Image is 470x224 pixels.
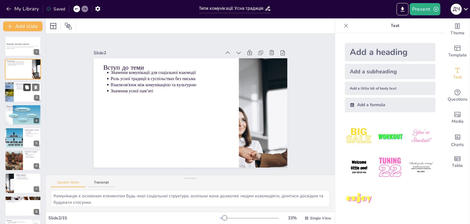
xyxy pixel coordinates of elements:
[445,85,470,107] div: Get real-time input from your audience
[26,133,39,135] p: Взаємозв'язок [PERSON_NAME] і ритуалів
[32,83,39,91] button: Delete Slide
[17,175,39,176] p: Грецька усна традиція
[451,3,462,15] button: Д Ч
[17,88,40,90] p: Багатство фольклору
[65,22,72,30] span: Position
[17,87,40,89] p: Складність соціальних структур
[445,129,470,151] div: Add charts and graphs
[26,156,39,157] p: Колективна ідентичність
[376,153,404,182] img: 5.jpeg
[16,174,39,176] p: Історичні приклади
[17,85,40,86] p: Відсутність письма
[452,118,464,125] span: Media
[8,61,30,62] p: Значення комунікації для соціальної взаємодії
[451,141,464,148] span: Charts
[48,215,220,221] div: Slide 2 / 15
[26,132,39,133] p: Роль ритуалів
[7,44,29,45] strong: Комунікація у безписемних суспільствах
[452,162,463,169] span: Table
[34,49,39,55] div: 1
[8,107,39,108] p: Вербальна комунікація
[5,4,42,14] button: My Library
[445,18,470,41] div: Change the overall theme
[25,129,39,131] p: [PERSON_NAME] і ритуалів
[17,178,39,179] p: Роль усної традиції в історії
[5,59,41,79] div: 2
[5,128,41,148] div: 5
[445,107,470,129] div: Add images, graphics, shapes or video
[51,190,330,207] textarea: Комунікація є основним елементом будь-якої соціальної структури, оскільки вона дозволяє людям вза...
[8,198,39,199] p: Відмінності в збереженні інформації
[3,21,43,31] button: Add slide
[26,155,39,156] p: Передача знань
[46,6,65,12] div: Saved
[451,4,462,15] div: Д Ч
[448,52,467,59] span: Template
[7,220,30,222] p: Висновки
[345,122,373,151] img: 1.jpeg
[351,18,439,33] p: Text
[17,86,40,87] p: Залежність від усної традиції
[5,173,41,193] div: 7
[8,108,39,109] p: Невербальна комунікація
[410,3,440,15] button: Present
[25,151,39,154] p: Усна пам’ять і передача знань
[8,110,39,111] p: Соціальна взаємодія
[8,221,30,222] p: Значення усної традиції в сучасному суспільстві
[34,141,39,146] div: 5
[7,106,39,107] p: Типи комунікації
[450,30,464,37] span: Theme
[17,179,39,180] p: Формування соціальних зв'язків
[34,118,39,123] div: 4
[345,82,435,95] div: Add a little bit of body text
[7,60,30,62] p: Вступ до теми
[145,114,259,156] p: Роль усної традиції в суспільствах без письма
[34,209,39,214] div: 8
[23,83,31,91] button: Duplicate Slide
[407,153,435,182] img: 6.jpeg
[8,64,30,65] p: Взаємозв'язок між комунікацією та культурою
[407,122,435,151] img: 3.jpeg
[8,109,39,110] p: Взаємозв'язок між типами комунікації
[26,157,39,158] p: Культурна спадщина
[8,222,30,224] p: Пам’ять та комунікація
[345,43,435,61] div: Add a heading
[285,215,300,221] div: 33 %
[5,105,41,125] div: 4
[34,163,39,169] div: 6
[8,202,39,203] p: Культурні динаміки
[148,102,263,145] p: Значення усної пам’яті
[26,154,39,155] p: Значення усної пам’яті
[445,63,470,85] div: Add text boxes
[5,150,41,171] div: 6
[5,82,41,102] div: 3
[453,74,462,81] span: Text
[26,131,39,132] p: Значення міфів
[88,180,115,187] button: Transcript
[16,83,39,85] p: Характеристика безписемних суспільств
[147,108,261,150] p: Взаємозв'язок між комунікацією та культурою
[48,21,58,31] div: Layout
[376,122,404,151] img: 2.jpeg
[8,64,30,66] p: Значення усної пам’яті
[448,96,468,103] span: Questions
[8,199,39,200] p: Вплив на соціальну структуру
[8,62,30,64] p: Роль усної традиції в суспільствах без письма
[345,98,435,112] div: Add a formula
[34,95,39,100] div: 3
[141,123,263,171] p: Вступ до теми
[143,120,257,162] p: Значення комунікації для соціальної взаємодії
[345,153,373,182] img: 4.jpeg
[445,41,470,63] div: Add ready made slides
[345,64,435,79] div: Add a subheading
[8,200,39,202] p: Передача знань у різних культурах
[7,197,39,199] p: Порівняння з письмовими культурами
[199,4,265,13] input: Insert title
[7,46,39,48] p: Презентація розглядає усну традицію як основний спосіб комунікації в суспільствах без письма, її ...
[5,36,41,56] div: 1
[34,72,39,78] div: 2
[397,3,408,15] button: Export to PowerPoint
[310,216,331,221] span: Single View
[17,176,39,178] p: Африканські усні традиції
[144,141,267,186] div: Slide 2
